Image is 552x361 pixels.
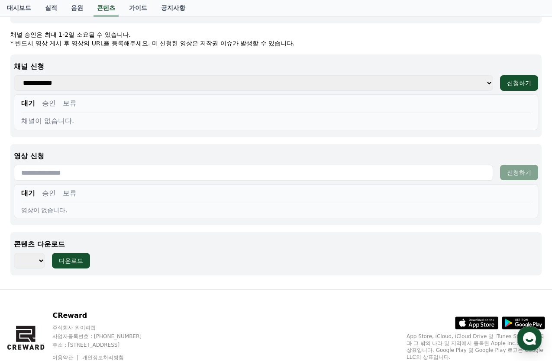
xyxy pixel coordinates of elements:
p: 콘텐츠 다운로드 [14,239,538,249]
a: 홈 [3,274,57,296]
button: 신청하기 [500,165,538,180]
span: 홈 [27,287,32,294]
button: 대기 [21,98,35,109]
p: 영상 신청 [14,151,538,161]
button: 대기 [21,188,35,198]
span: 설정 [134,287,144,294]
div: 신청하기 [507,79,531,87]
button: 승인 [42,188,56,198]
a: 개인정보처리방침 [82,355,124,361]
p: 주식회사 와이피랩 [52,324,158,331]
p: App Store, iCloud, iCloud Drive 및 iTunes Store는 미국과 그 밖의 나라 및 지역에서 등록된 Apple Inc.의 서비스 상표입니다. Goo... [407,333,545,361]
p: 주소 : [STREET_ADDRESS] [52,342,158,348]
button: 다운로드 [52,253,90,268]
p: 채널 승인은 최대 1-2일 소요될 수 있습니다. [10,30,542,39]
p: * 반드시 영상 게시 후 영상의 URL을 등록해주세요. 미 신청한 영상은 저작권 이슈가 발생할 수 있습니다. [10,39,542,48]
a: 설정 [112,274,166,296]
p: 채널 신청 [14,61,538,72]
a: 이용약관 [52,355,80,361]
button: 승인 [42,98,56,109]
button: 보류 [63,98,77,109]
button: 보류 [63,188,77,198]
span: 대화 [79,288,90,294]
div: 영상이 없습니다. [21,206,531,214]
div: 다운로드 [59,256,83,265]
a: 대화 [57,274,112,296]
button: 신청하기 [500,75,538,91]
div: 채널이 없습니다. [21,116,531,126]
p: 사업자등록번호 : [PHONE_NUMBER] [52,333,158,340]
div: 신청하기 [507,168,531,177]
p: CReward [52,310,158,321]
